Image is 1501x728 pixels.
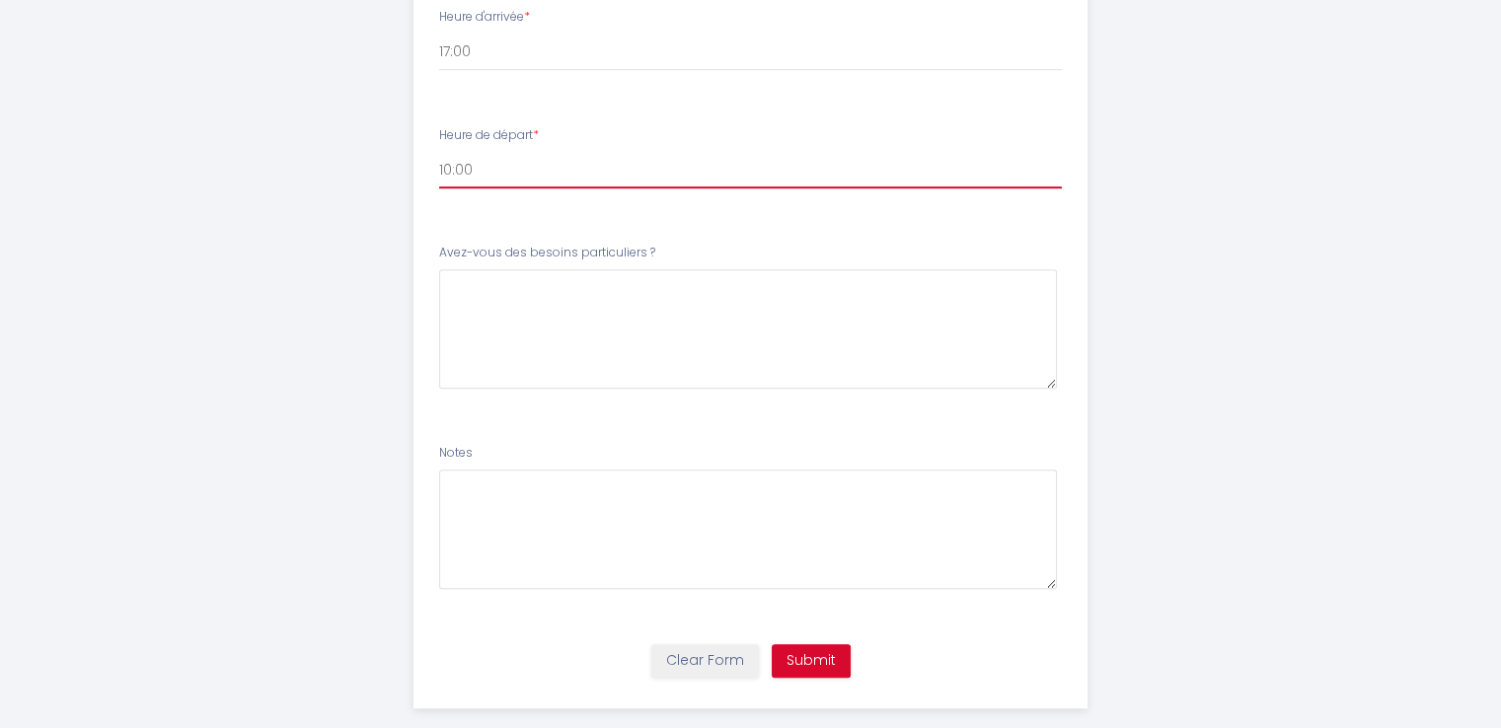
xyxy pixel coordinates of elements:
button: Clear Form [651,644,759,678]
label: Heure d'arrivée [439,8,530,27]
label: Heure de départ [439,126,539,145]
label: Notes [439,444,473,463]
label: Avez-vous des besoins particuliers ? [439,244,655,262]
button: Submit [772,644,851,678]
